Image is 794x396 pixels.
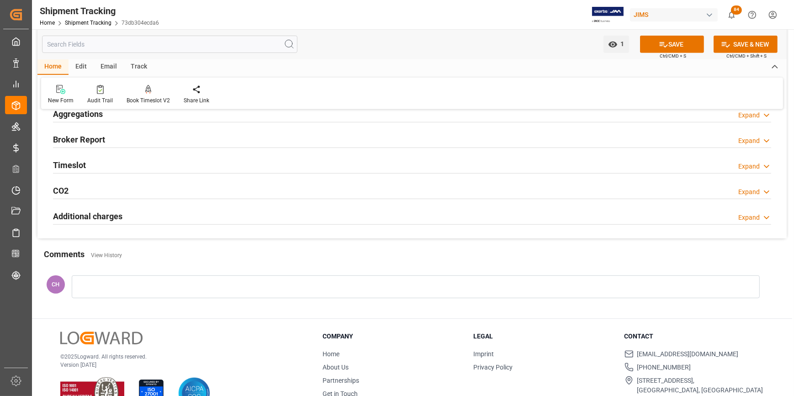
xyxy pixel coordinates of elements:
[37,59,69,75] div: Home
[53,210,122,222] h2: Additional charges
[473,364,513,371] a: Privacy Policy
[323,364,349,371] a: About Us
[640,36,704,53] button: SAVE
[473,332,613,341] h3: Legal
[323,377,359,384] a: Partnerships
[738,162,760,171] div: Expand
[60,361,300,369] p: Version [DATE]
[473,350,494,358] a: Imprint
[124,59,154,75] div: Track
[42,36,297,53] input: Search Fields
[603,36,629,53] button: open menu
[731,5,742,15] span: 84
[625,332,764,341] h3: Contact
[40,20,55,26] a: Home
[94,59,124,75] div: Email
[630,6,721,23] button: JIMS
[630,8,718,21] div: JIMS
[323,350,339,358] a: Home
[53,185,69,197] h2: CO2
[738,136,760,146] div: Expand
[87,96,113,105] div: Audit Trail
[53,108,103,120] h2: Aggregations
[592,7,624,23] img: Exertis%20JAM%20-%20Email%20Logo.jpg_1722504956.jpg
[65,20,111,26] a: Shipment Tracking
[60,353,300,361] p: © 2025 Logward. All rights reserved.
[44,248,85,260] h2: Comments
[637,349,739,359] span: [EMAIL_ADDRESS][DOMAIN_NAME]
[53,159,86,171] h2: Timeslot
[618,40,625,48] span: 1
[742,5,762,25] button: Help Center
[323,332,462,341] h3: Company
[60,332,143,345] img: Logward Logo
[660,53,686,59] span: Ctrl/CMD + S
[721,5,742,25] button: show 84 new notifications
[69,59,94,75] div: Edit
[738,111,760,120] div: Expand
[40,4,159,18] div: Shipment Tracking
[738,187,760,197] div: Expand
[637,363,691,372] span: [PHONE_NUMBER]
[53,133,105,146] h2: Broker Report
[91,252,122,259] a: View History
[738,213,760,222] div: Expand
[52,281,60,288] span: CH
[184,96,209,105] div: Share Link
[127,96,170,105] div: Book Timeslot V2
[637,376,763,395] span: [STREET_ADDRESS], [GEOGRAPHIC_DATA], [GEOGRAPHIC_DATA]
[48,96,74,105] div: New Form
[714,36,778,53] button: SAVE & NEW
[726,53,767,59] span: Ctrl/CMD + Shift + S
